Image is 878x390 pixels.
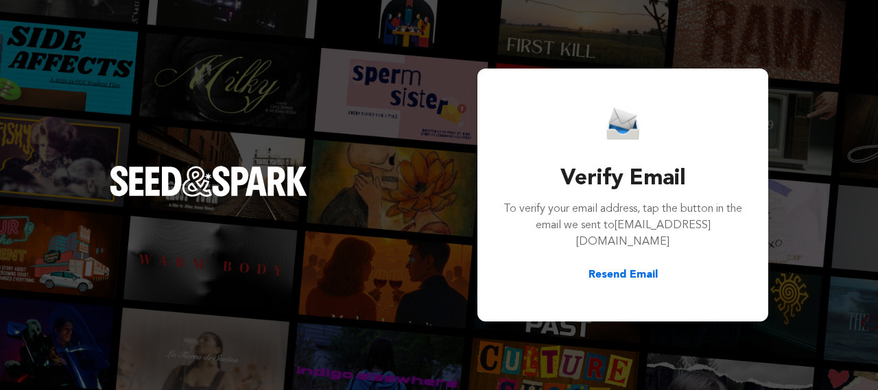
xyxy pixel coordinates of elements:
[110,166,307,223] a: Seed&Spark Homepage
[589,267,658,283] button: Resend Email
[110,166,307,196] img: Seed&Spark Logo
[576,220,711,247] span: [EMAIL_ADDRESS][DOMAIN_NAME]
[502,201,744,250] p: To verify your email address, tap the button in the email we sent to
[606,107,639,141] img: Seed&Spark Email Icon
[502,162,744,195] h3: Verify Email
